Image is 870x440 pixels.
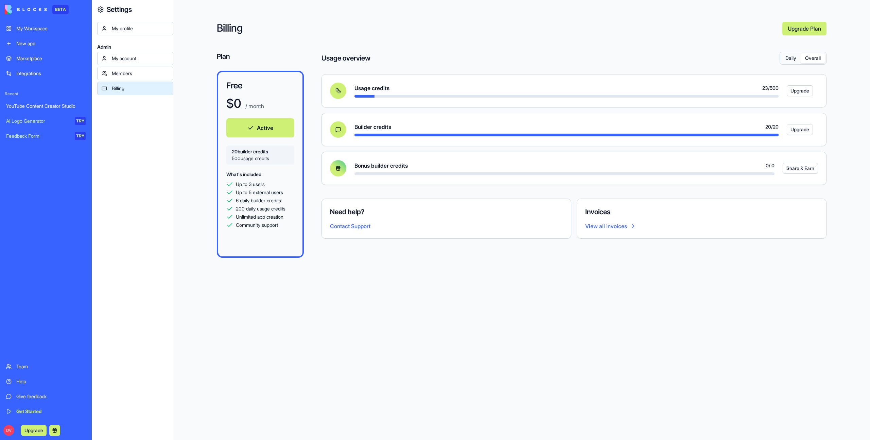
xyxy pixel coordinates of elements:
[236,189,283,196] span: Up to 5 external users
[787,85,813,96] button: Upgrade
[16,378,86,385] div: Help
[585,222,818,230] a: View all invoices
[16,363,86,370] div: Team
[97,82,173,95] a: Billing
[782,22,826,35] a: Upgrade Plan
[244,102,264,110] p: / month
[2,390,90,403] a: Give feedback
[21,427,47,434] a: Upgrade
[783,163,818,174] button: Share & Earn
[765,123,779,130] span: 20 / 20
[52,5,69,14] div: BETA
[321,53,370,63] h4: Usage overview
[787,85,810,96] a: Upgrade
[2,114,90,128] a: AI Logo GeneratorTRY
[226,80,294,91] h3: Free
[232,155,289,162] span: 500 usage credits
[354,123,391,131] span: Builder credits
[2,375,90,388] a: Help
[330,207,563,217] h4: Need help?
[97,22,173,35] a: My profile
[2,37,90,50] a: New app
[75,132,86,140] div: TRY
[97,44,173,50] span: Admin
[16,55,86,62] div: Marketplace
[2,67,90,80] a: Integrations
[75,117,86,125] div: TRY
[112,70,169,77] div: Members
[787,124,813,135] button: Upgrade
[21,425,47,436] button: Upgrade
[2,22,90,35] a: My Workspace
[217,22,777,35] h2: Billing
[232,148,289,155] span: 20 builder credits
[5,5,47,14] img: logo
[112,85,169,92] div: Billing
[236,197,281,204] span: 6 daily builder credits
[800,53,825,63] button: Overall
[226,97,241,110] h1: $ 0
[16,70,86,77] div: Integrations
[236,181,265,188] span: Up to 3 users
[787,124,810,135] a: Upgrade
[217,71,304,258] a: Free$0 / monthActive20builder credits500usage creditsWhat's includedUp to 3 usersUp to 5 external...
[226,171,261,177] span: What's included
[2,91,90,97] span: Recent
[6,133,70,139] div: Feedback Form
[781,53,800,63] button: Daily
[2,99,90,113] a: YouTube Content Creator Studio
[2,360,90,373] a: Team
[16,393,86,400] div: Give feedback
[762,85,779,91] span: 23 / 500
[330,222,370,230] button: Contact Support
[2,52,90,65] a: Marketplace
[236,222,278,229] span: Community support
[217,52,304,61] h4: Plan
[5,5,69,14] a: BETA
[354,162,408,170] span: Bonus builder credits
[97,52,173,65] a: My account
[766,162,775,169] span: 0 / 0
[112,25,169,32] div: My profile
[6,103,86,109] div: YouTube Content Creator Studio
[107,5,132,14] h4: Settings
[16,408,86,415] div: Get Started
[97,67,173,80] a: Members
[112,55,169,62] div: My account
[16,40,86,47] div: New app
[16,25,86,32] div: My Workspace
[6,118,70,124] div: AI Logo Generator
[354,84,389,92] span: Usage credits
[236,214,283,220] span: Unlimited app creation
[2,405,90,418] a: Get Started
[226,118,294,137] button: Active
[585,207,818,217] h4: Invoices
[3,425,14,436] span: DV
[236,205,285,212] span: 200 daily usage credits
[2,129,90,143] a: Feedback FormTRY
